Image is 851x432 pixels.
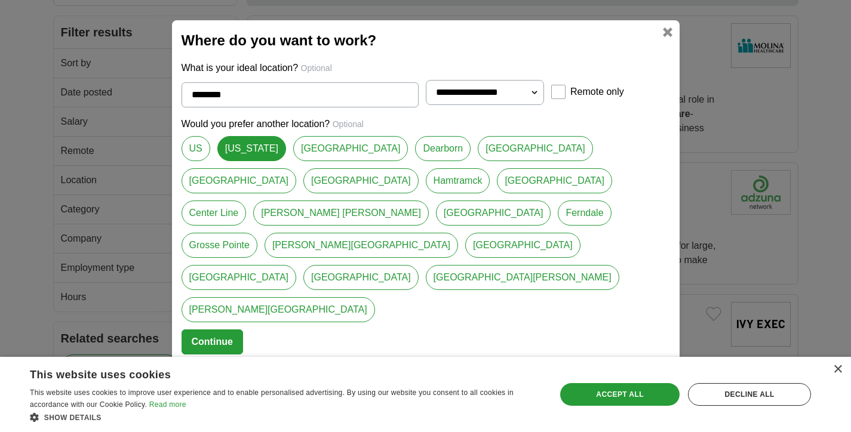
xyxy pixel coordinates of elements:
div: Show details [30,411,540,423]
a: Grosse Pointe [182,233,257,258]
a: US [182,136,210,161]
a: Center Line [182,200,247,226]
p: Would you prefer another location? [182,117,670,131]
span: Optional [333,119,364,129]
div: This website uses cookies [30,364,511,382]
a: [GEOGRAPHIC_DATA] [303,168,419,193]
a: [GEOGRAPHIC_DATA] [478,136,593,161]
h2: Where do you want to work? [182,30,670,51]
a: Read more, opens a new window [149,400,186,409]
a: [GEOGRAPHIC_DATA] [182,265,297,290]
a: Ferndale [558,200,611,226]
a: [GEOGRAPHIC_DATA] [465,233,580,258]
a: [GEOGRAPHIC_DATA] [182,168,297,193]
a: [GEOGRAPHIC_DATA] [303,265,419,290]
a: [US_STATE] [217,136,286,161]
a: [PERSON_NAME][GEOGRAPHIC_DATA] [265,233,458,258]
span: Optional [301,63,332,73]
a: Hamtramck [426,168,490,193]
a: [GEOGRAPHIC_DATA] [293,136,408,161]
a: [PERSON_NAME] [PERSON_NAME] [253,200,429,226]
p: What is your ideal location? [182,61,670,75]
a: [PERSON_NAME][GEOGRAPHIC_DATA] [182,297,375,322]
div: Accept all [560,383,680,406]
a: Dearborn [415,136,471,161]
a: [GEOGRAPHIC_DATA][PERSON_NAME] [426,265,619,290]
button: Continue [182,329,243,354]
div: Close [833,365,842,374]
label: Remote only [570,85,624,99]
span: Show details [44,414,102,422]
div: Decline all [688,383,811,406]
span: This website uses cookies to improve user experience and to enable personalised advertising. By u... [30,388,514,409]
a: [GEOGRAPHIC_DATA] [497,168,612,193]
a: [GEOGRAPHIC_DATA] [436,200,551,226]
